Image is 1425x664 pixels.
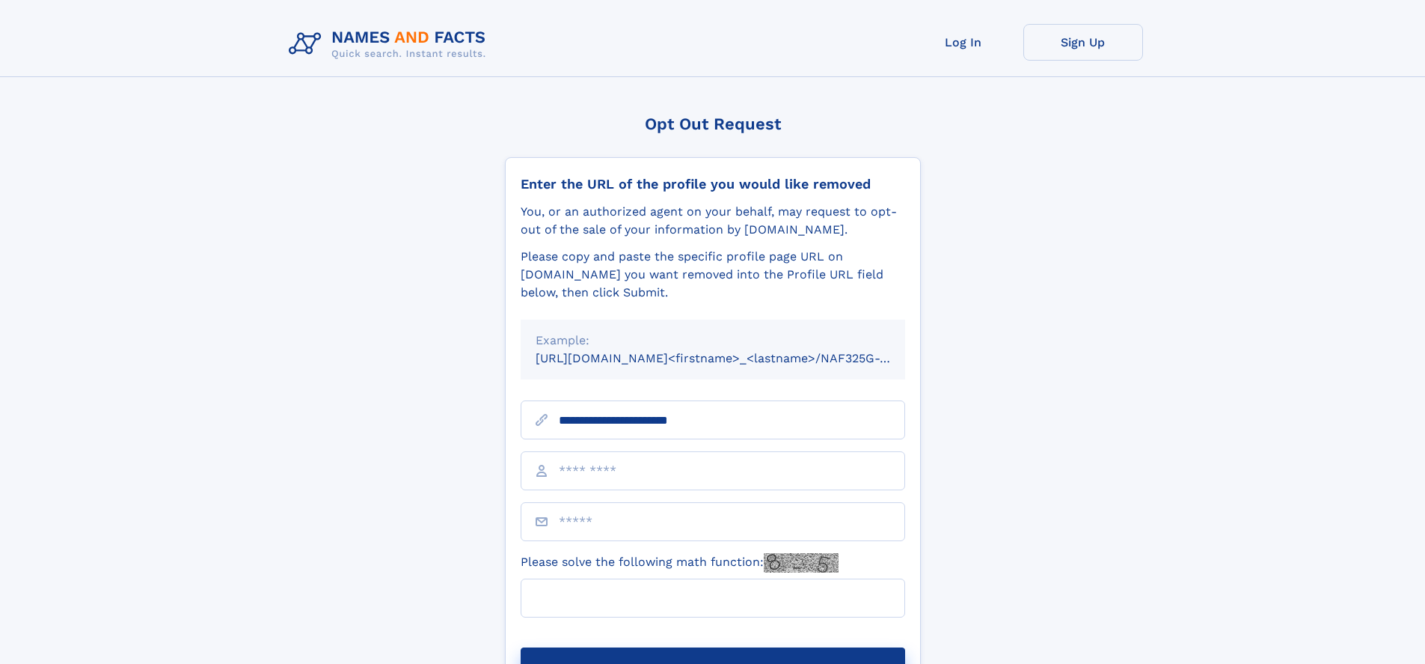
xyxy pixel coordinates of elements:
a: Log In [904,24,1023,61]
img: Logo Names and Facts [283,24,498,64]
div: Enter the URL of the profile you would like removed [521,176,905,192]
div: Please copy and paste the specific profile page URL on [DOMAIN_NAME] you want removed into the Pr... [521,248,905,302]
a: Sign Up [1023,24,1143,61]
label: Please solve the following math function: [521,553,839,573]
div: You, or an authorized agent on your behalf, may request to opt-out of the sale of your informatio... [521,203,905,239]
div: Opt Out Request [505,115,921,133]
small: [URL][DOMAIN_NAME]<firstname>_<lastname>/NAF325G-xxxxxxxx [536,351,934,365]
div: Example: [536,332,890,350]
